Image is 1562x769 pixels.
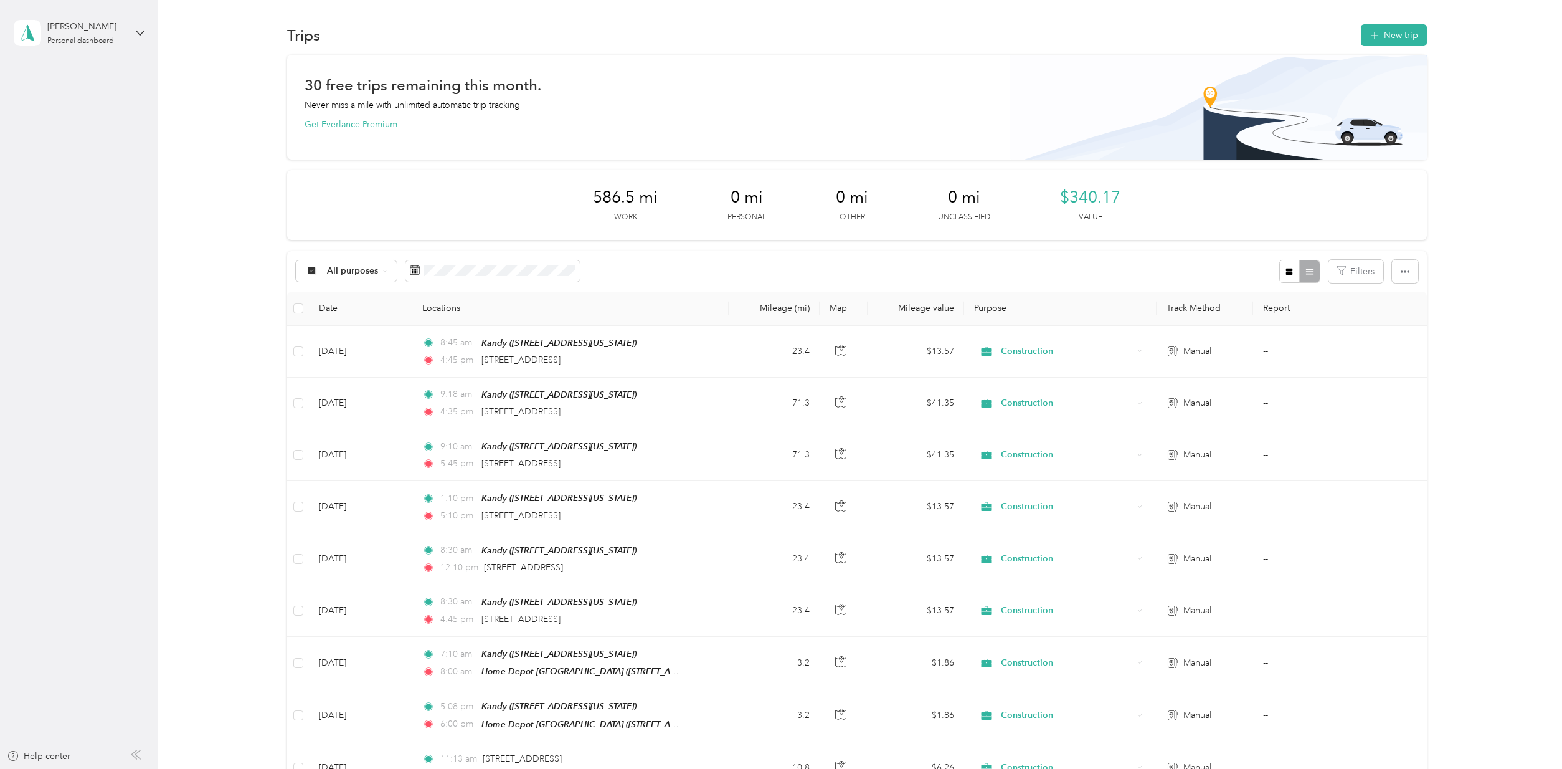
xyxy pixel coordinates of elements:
td: -- [1253,326,1378,378]
span: 4:35 pm [440,405,476,419]
td: $13.57 [868,481,964,533]
span: 8:45 am [440,336,476,350]
td: $1.86 [868,689,964,742]
td: 3.2 [729,689,820,742]
td: 23.4 [729,326,820,378]
td: 23.4 [729,585,820,637]
p: Other [840,212,865,223]
span: Kandy ([STREET_ADDRESS][US_STATE]) [481,493,637,503]
span: Construction [1001,448,1133,462]
th: Date [309,292,412,326]
span: 0 mi [948,188,980,208]
span: 8:30 am [440,543,476,557]
span: Kandy ([STREET_ADDRESS][US_STATE]) [481,545,637,555]
span: 1:10 pm [440,492,476,505]
span: 12:10 pm [440,561,478,575]
td: 71.3 [729,378,820,429]
p: Value [1079,212,1102,223]
td: [DATE] [309,378,412,429]
td: -- [1253,533,1378,585]
span: 5:45 pm [440,457,476,470]
td: 23.4 [729,533,820,585]
p: Unclassified [938,212,990,223]
div: Personal dashboard [47,37,114,45]
td: [DATE] [309,533,412,585]
td: [DATE] [309,429,412,481]
span: Construction [1001,709,1133,722]
p: Work [614,212,637,223]
span: [STREET_ADDRESS] [481,458,561,469]
td: -- [1253,585,1378,637]
span: Construction [1001,604,1133,618]
td: -- [1253,378,1378,429]
td: 23.4 [729,481,820,533]
span: 7:10 am [440,647,476,661]
span: $340.17 [1060,188,1120,208]
span: Kandy ([STREET_ADDRESS][US_STATE]) [481,338,637,348]
span: All purposes [327,267,379,275]
span: 586.5 mi [593,188,658,208]
td: [DATE] [309,481,412,533]
button: New trip [1361,24,1427,46]
button: Filters [1328,260,1383,283]
p: Personal [727,212,766,223]
td: $1.86 [868,637,964,689]
span: Manual [1183,709,1211,722]
button: Help center [7,750,70,763]
span: 4:45 pm [440,613,476,626]
span: [STREET_ADDRESS] [481,510,561,521]
span: Kandy ([STREET_ADDRESS][US_STATE]) [481,441,637,451]
td: $41.35 [868,378,964,429]
span: [STREET_ADDRESS] [481,355,561,365]
span: Construction [1001,500,1133,513]
td: 71.3 [729,429,820,481]
th: Map [820,292,868,326]
h1: 30 free trips remaining this month. [305,79,541,92]
td: $41.35 [868,429,964,481]
span: Construction [1001,656,1133,670]
span: [STREET_ADDRESS] [481,406,561,417]
td: $13.57 [868,533,964,585]
td: 3.2 [729,637,820,689]
p: Never miss a mile with unlimited automatic trip tracking [305,98,520,112]
span: 8:00 am [440,665,476,679]
span: Home Depot [GEOGRAPHIC_DATA] ([STREET_ADDRESS][US_STATE]) [481,719,753,730]
iframe: Everlance-gr Chat Button Frame [1492,699,1562,769]
span: Construction [1001,396,1133,410]
span: Manual [1183,448,1211,462]
span: Kandy ([STREET_ADDRESS][US_STATE]) [481,701,637,711]
span: Manual [1183,656,1211,670]
th: Report [1253,292,1378,326]
td: [DATE] [309,689,412,742]
span: Manual [1183,345,1211,358]
span: Kandy ([STREET_ADDRESS][US_STATE]) [481,597,637,607]
span: Manual [1183,500,1211,513]
span: Manual [1183,552,1211,566]
span: 9:18 am [440,388,476,401]
div: [PERSON_NAME] [47,20,125,33]
th: Mileage value [868,292,964,326]
span: 9:10 am [440,440,476,454]
span: 11:13 am [440,752,477,766]
span: [STREET_ADDRESS] [483,753,562,764]
img: Banner [1010,55,1427,160]
span: Manual [1183,396,1211,410]
span: [STREET_ADDRESS] [481,614,561,624]
td: $13.57 [868,585,964,637]
button: Get Everlance Premium [305,118,397,131]
td: [DATE] [309,326,412,378]
th: Track Method [1157,292,1253,326]
td: -- [1253,429,1378,481]
td: -- [1253,689,1378,742]
th: Purpose [964,292,1157,326]
th: Mileage (mi) [729,292,820,326]
span: 0 mi [731,188,763,208]
span: 5:08 pm [440,700,476,714]
td: $13.57 [868,326,964,378]
span: [STREET_ADDRESS] [484,562,563,573]
span: 4:45 pm [440,353,476,367]
span: Manual [1183,604,1211,618]
span: 0 mi [836,188,868,208]
span: Kandy ([STREET_ADDRESS][US_STATE]) [481,649,637,659]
